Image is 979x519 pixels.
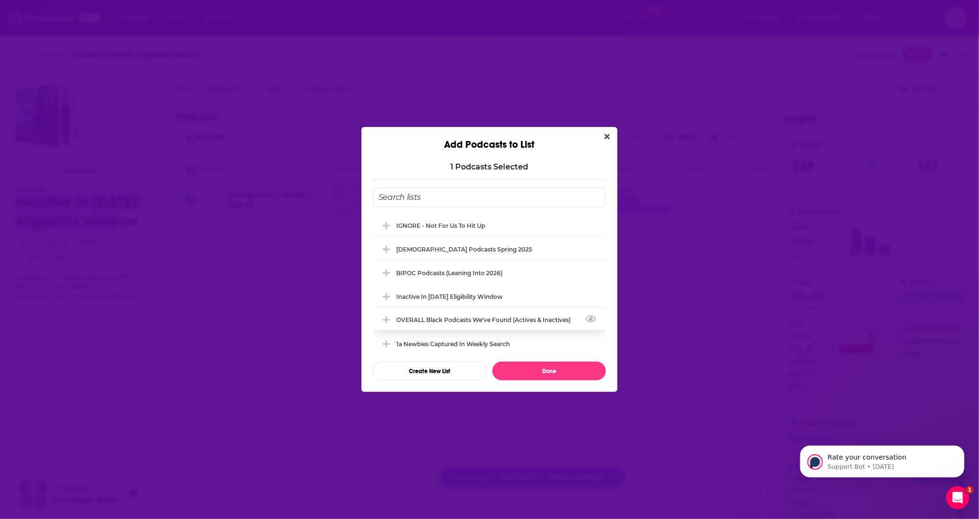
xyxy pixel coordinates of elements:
[373,333,606,354] div: 1a Newbies captured in weekly search
[396,222,485,229] div: IGNORE - not for us to hit up
[373,215,606,236] div: IGNORE - not for us to hit up
[396,316,576,323] div: OVERALL Black podcasts we've found (actives & inactives)
[373,187,606,380] div: Add Podcast To List
[946,486,969,509] iframe: Intercom live chat
[396,269,503,277] div: BIPOC podcasts (leaning into 2026)
[451,162,529,171] p: 1 Podcast s Selected
[601,131,614,143] button: Close
[492,362,606,380] button: Done
[373,187,606,207] input: Search lists
[373,362,487,380] button: Create New List
[373,286,606,307] div: Inactive in 2026 eligibility window
[571,322,576,323] button: View Link
[373,262,606,283] div: BIPOC podcasts (leaning into 2026)
[786,425,979,493] iframe: Intercom notifications message
[966,486,974,494] span: 1
[396,246,532,253] div: [DEMOGRAPHIC_DATA] podcasts spring 2025
[373,309,606,330] div: OVERALL Black podcasts we've found (actives & inactives)
[373,238,606,260] div: lgbtq+ podcasts spring 2025
[361,127,618,151] div: Add Podcasts to List
[396,340,510,348] div: 1a Newbies captured in weekly search
[396,293,503,300] div: Inactive in [DATE] eligibility window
